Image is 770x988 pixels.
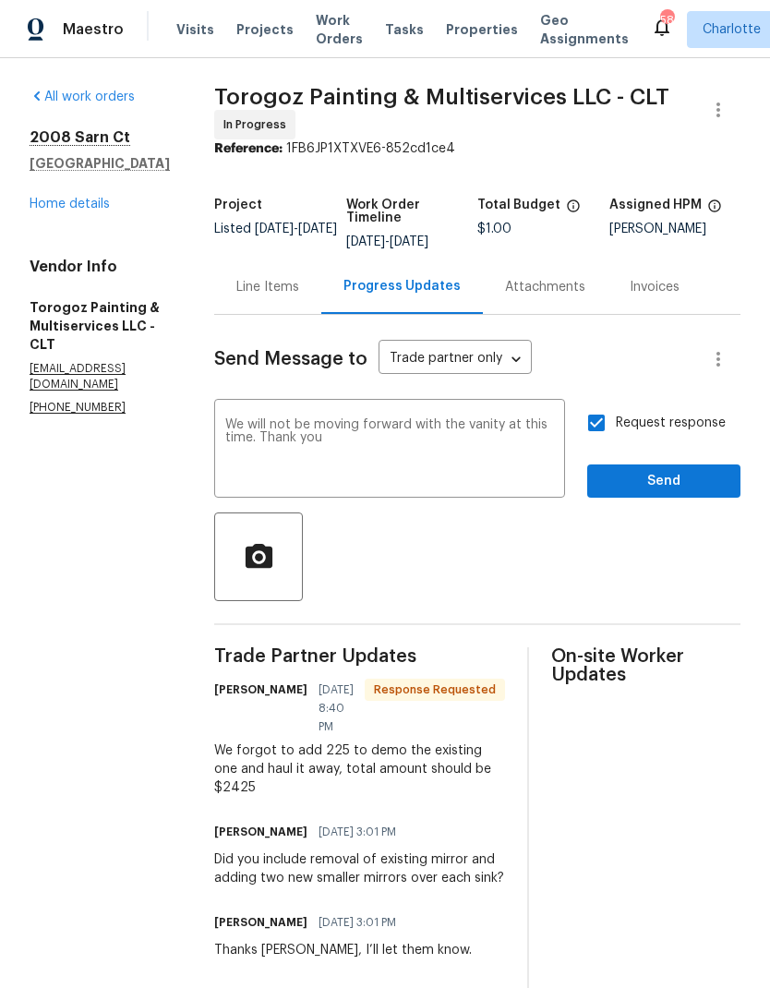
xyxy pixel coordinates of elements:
[346,235,385,248] span: [DATE]
[214,823,307,841] h6: [PERSON_NAME]
[214,86,669,108] span: Torogoz Painting & Multiservices LLC - CLT
[214,199,262,211] h5: Project
[214,350,367,368] span: Send Message to
[236,278,299,296] div: Line Items
[703,20,761,39] span: Charlotte
[319,681,354,736] span: [DATE] 8:40 PM
[540,11,629,48] span: Geo Assignments
[236,20,294,39] span: Projects
[602,470,726,493] span: Send
[214,142,283,155] b: Reference:
[214,741,505,797] div: We forgot to add 225 to demo the existing one and haul it away, total amount should be $2425
[566,199,581,223] span: The total cost of line items that have been proposed by Opendoor. This sum includes line items th...
[214,913,307,932] h6: [PERSON_NAME]
[319,913,396,932] span: [DATE] 3:01 PM
[477,223,511,235] span: $1.00
[214,850,505,887] div: Did you include removal of existing mirror and adding two new smaller mirrors over each sink?
[505,278,585,296] div: Attachments
[30,298,170,354] h5: Torogoz Painting & Multiservices LLC - CLT
[551,647,740,684] span: On-site Worker Updates
[616,414,726,433] span: Request response
[707,199,722,223] span: The hpm assigned to this work order.
[30,198,110,211] a: Home details
[660,11,673,30] div: 58
[630,278,680,296] div: Invoices
[176,20,214,39] span: Visits
[63,20,124,39] span: Maestro
[255,223,294,235] span: [DATE]
[346,235,428,248] span: -
[346,199,478,224] h5: Work Order Timeline
[587,464,740,499] button: Send
[385,23,424,36] span: Tasks
[477,199,560,211] h5: Total Budget
[225,418,554,483] textarea: We will not be moving forward with the vanity at this time. Thank you
[30,258,170,276] h4: Vendor Info
[316,11,363,48] span: Work Orders
[319,823,396,841] span: [DATE] 3:01 PM
[446,20,518,39] span: Properties
[30,90,135,103] a: All work orders
[214,139,740,158] div: 1FB6JP1XTXVE6-852cd1ce4
[379,344,532,375] div: Trade partner only
[609,223,741,235] div: [PERSON_NAME]
[343,277,461,295] div: Progress Updates
[214,647,505,666] span: Trade Partner Updates
[214,941,472,959] div: Thanks [PERSON_NAME], I’ll let them know.
[214,681,307,699] h6: [PERSON_NAME]
[609,199,702,211] h5: Assigned HPM
[298,223,337,235] span: [DATE]
[390,235,428,248] span: [DATE]
[223,115,294,134] span: In Progress
[214,223,337,235] span: Listed
[255,223,337,235] span: -
[367,681,503,699] span: Response Requested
